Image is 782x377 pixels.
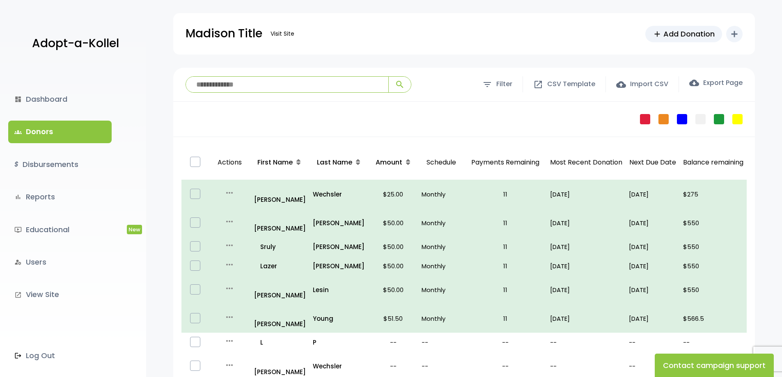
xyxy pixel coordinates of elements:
p: 11 [467,260,544,272]
p: [DATE] [550,217,622,228]
a: Lazer [254,260,306,272]
i: manage_accounts [14,258,22,266]
a: Visit Site [266,26,298,42]
a: [PERSON_NAME] [254,183,306,205]
i: more_horiz [225,260,234,270]
p: Monthly [422,313,461,324]
i: add [729,29,739,39]
a: $Disbursements [8,153,112,176]
p: 11 [467,313,544,324]
a: manage_accountsUsers [8,251,112,273]
p: 11 [467,241,544,252]
button: Contact campaign support [655,354,774,377]
span: cloud_upload [616,80,626,89]
a: ondemand_videoEducationalNew [8,219,112,241]
a: Lesin [313,284,365,295]
p: $50.00 [372,241,415,252]
p: $550 [683,217,743,228]
span: Amount [376,158,402,167]
p: Monthly [422,217,461,228]
a: dashboardDashboard [8,88,112,110]
p: Madison Title [186,23,262,44]
p: -- [372,337,415,348]
p: -- [467,361,544,372]
i: more_horiz [225,360,234,370]
p: Actions [213,149,247,177]
i: $ [14,159,18,171]
i: more_horiz [225,336,234,346]
a: [PERSON_NAME] [313,260,365,272]
a: [PERSON_NAME] [254,212,306,234]
a: groupsDonors [8,121,112,143]
p: $25.00 [372,189,415,200]
p: Balance remaining [683,157,743,169]
p: [PERSON_NAME] [254,307,306,329]
p: 11 [467,284,544,295]
span: open_in_new [533,80,543,89]
span: Filter [496,78,512,90]
p: [DATE] [550,284,622,295]
p: Payments Remaining [467,149,544,177]
a: Wechsler [313,361,365,372]
p: $550 [683,284,743,295]
p: $550 [683,260,743,272]
i: ondemand_video [14,226,22,233]
a: L [254,337,306,348]
p: -- [372,361,415,372]
p: -- [422,361,461,372]
p: Monthly [422,241,461,252]
p: $50.00 [372,260,415,272]
span: First Name [257,158,293,167]
p: $50.00 [372,284,415,295]
span: filter_list [482,80,492,89]
a: [PERSON_NAME] [313,241,365,252]
p: -- [629,361,677,372]
i: more_horiz [225,188,234,198]
p: [DATE] [550,313,622,324]
a: Wechsler [313,189,365,200]
a: Young [313,313,365,324]
i: more_horiz [225,283,234,293]
p: -- [629,337,677,348]
a: Log Out [8,345,112,367]
span: New [127,225,142,234]
p: -- [683,337,743,348]
span: search [395,80,405,89]
span: add [653,30,662,39]
p: Monthly [422,284,461,295]
p: Adopt-a-Kollel [32,33,119,54]
a: P [313,337,365,348]
p: -- [422,337,461,348]
a: [PERSON_NAME] [313,217,365,228]
p: $50.00 [372,217,415,228]
p: 11 [467,189,544,200]
span: Last Name [317,158,352,167]
i: more_horiz [225,240,234,250]
p: $566.5 [683,313,743,324]
p: -- [550,337,622,348]
p: 11 [467,217,544,228]
p: Monthly [422,189,461,200]
span: groups [14,128,22,136]
p: [DATE] [550,241,622,252]
p: -- [467,337,544,348]
p: [DATE] [629,217,677,228]
a: Sruly [254,241,306,252]
a: bar_chartReports [8,186,112,208]
a: addAdd Donation [645,26,722,42]
i: bar_chart [14,193,22,201]
label: Export Page [689,78,743,88]
a: [PERSON_NAME] [254,279,306,301]
p: [DATE] [629,284,677,295]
